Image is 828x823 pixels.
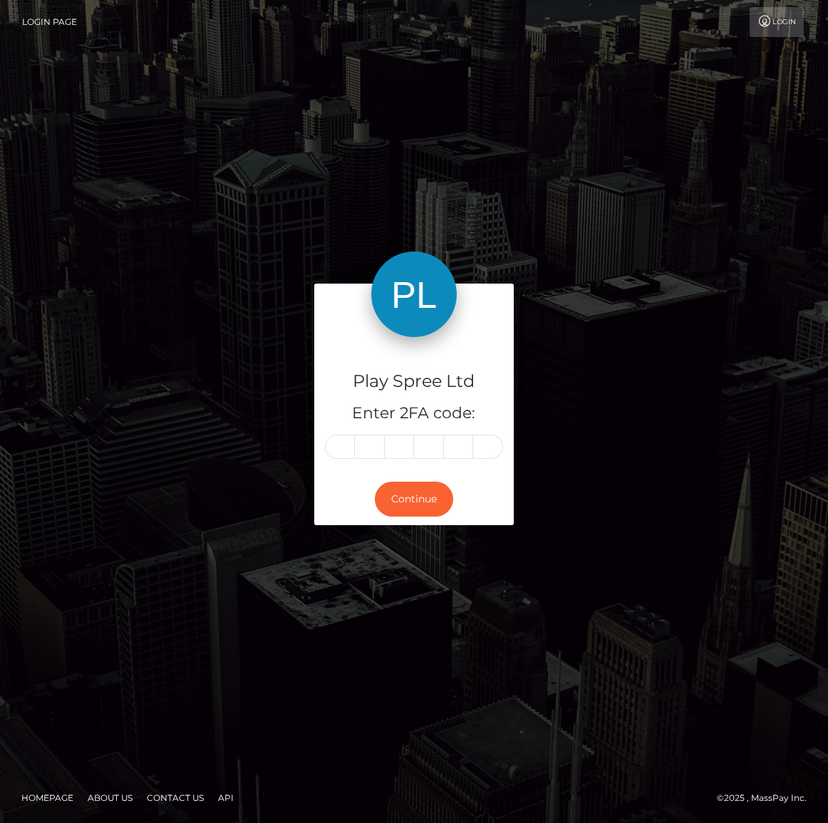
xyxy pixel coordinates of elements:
[717,790,817,806] div: © 2025 , MassPay Inc.
[325,403,503,425] h5: Enter 2FA code:
[750,7,804,37] a: Login
[82,787,138,809] a: About Us
[141,787,209,809] a: Contact Us
[325,369,503,394] h4: Play Spree Ltd
[22,7,77,37] a: Login Page
[212,787,239,809] a: API
[371,252,457,337] img: Play Spree Ltd
[375,482,453,517] button: Continue
[16,787,79,809] a: Homepage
